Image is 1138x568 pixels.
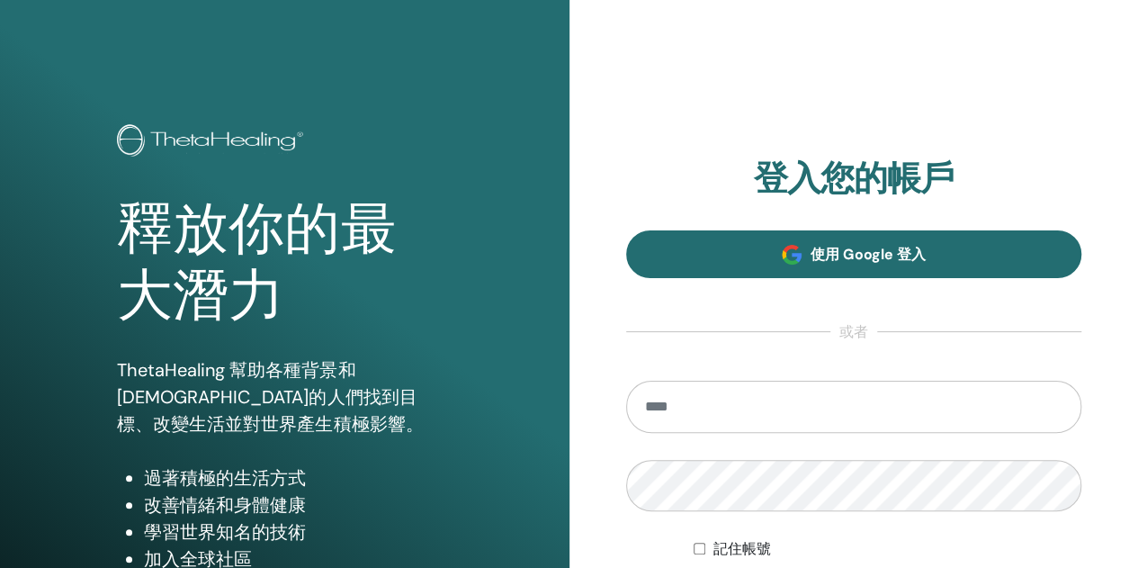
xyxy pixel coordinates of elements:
[626,230,1082,278] a: 使用 Google 登入
[712,540,770,557] font: 記住帳號
[754,156,954,201] font: 登入您的帳戶
[144,493,306,517] font: 改善情緒和身體健康
[144,520,306,544] font: 學習世界知名的技術
[117,358,423,436] font: ThetaHealing 幫助各種背景和[DEMOGRAPHIC_DATA]的人們找到目標、改變生活並對世界產生積極影響。
[811,245,925,264] font: 使用 Google 登入
[144,466,306,490] font: 過著積極的生活方式
[117,197,396,328] font: 釋放你的最大潛力
[839,322,868,341] font: 或者
[694,538,1081,560] div: 無限期地保持我的身份驗證狀態，或直到我手動註銷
